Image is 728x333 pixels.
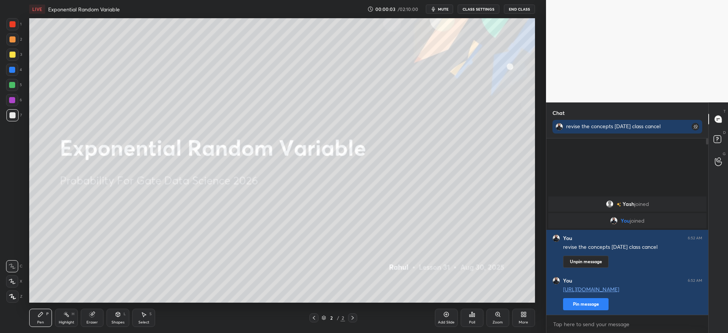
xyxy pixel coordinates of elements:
div: 3 [6,49,22,61]
span: joined [634,201,649,207]
div: 6:52 AM [688,236,702,240]
div: 2 [328,316,335,320]
img: e00dc300a4f7444a955e410797683dbd.jpg [610,217,618,225]
div: grid [546,195,708,315]
a: [URL][DOMAIN_NAME] [563,286,619,293]
p: Chat [546,103,571,123]
div: 2 [340,314,345,321]
span: You [621,218,630,224]
div: 6:52 AM [688,278,702,283]
button: Unpin message [563,256,609,268]
p: D [723,130,726,135]
div: Highlight [59,320,74,324]
div: Add Slide [438,320,455,324]
img: e00dc300a4f7444a955e410797683dbd.jpg [552,277,560,284]
h6: You [563,277,572,284]
button: mute [426,5,453,14]
img: default.png [606,200,613,208]
div: 4 [6,64,22,76]
p: T [723,108,726,114]
span: mute [438,6,449,12]
div: revise the concepts [DATE] class cancel [563,243,702,251]
div: 1 [6,18,22,30]
div: revise the concepts [DATE] class cancel [566,123,675,130]
div: 7 [6,109,22,121]
div: Z [6,291,22,303]
div: S [149,312,152,316]
span: Yash [623,201,634,207]
img: e00dc300a4f7444a955e410797683dbd.jpg [552,234,560,242]
div: C [6,260,22,272]
div: 6 [6,94,22,106]
div: Poll [469,320,475,324]
div: Pen [37,320,44,324]
div: 5 [6,79,22,91]
div: H [72,312,74,316]
img: e00dc300a4f7444a955e410797683dbd.jpg [555,123,563,130]
div: / [337,316,339,320]
div: X [6,275,22,287]
div: More [519,320,528,324]
h4: Exponential Random Variable [48,6,120,13]
h6: You [563,235,572,242]
span: joined [630,218,645,224]
button: End Class [504,5,535,14]
div: LIVE [29,5,45,14]
div: L [124,312,126,316]
div: 2 [6,33,22,46]
div: Shapes [111,320,124,324]
button: CLASS SETTINGS [458,5,499,14]
div: P [46,312,49,316]
p: G [723,151,726,157]
img: no-rating-badge.077c3623.svg [617,203,621,207]
button: Pin message [563,298,609,310]
div: Zoom [493,320,503,324]
div: Eraser [86,320,98,324]
div: Select [138,320,149,324]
